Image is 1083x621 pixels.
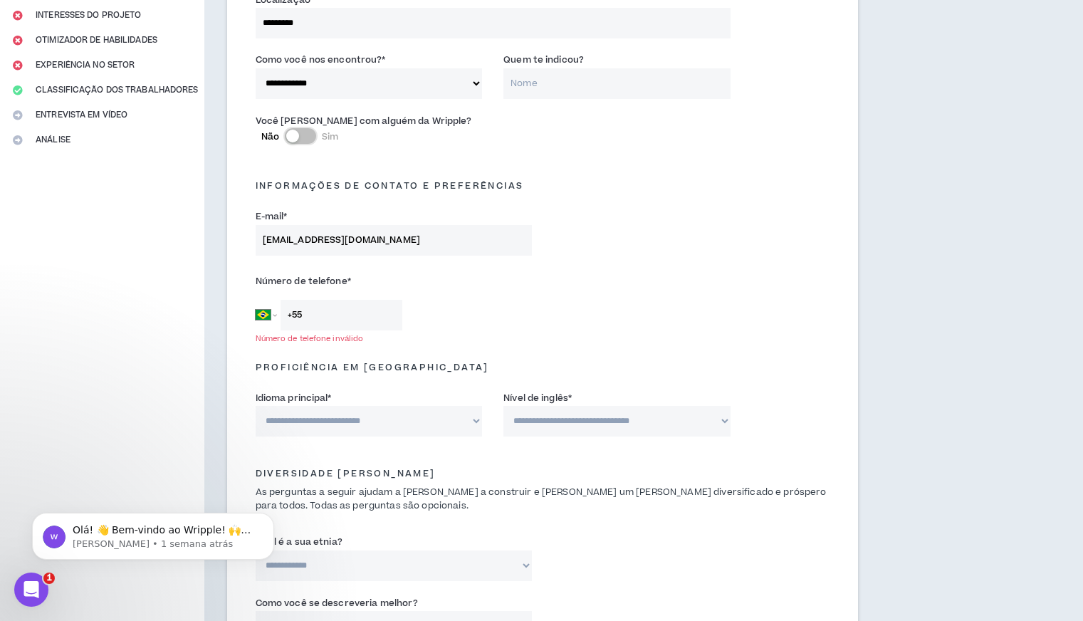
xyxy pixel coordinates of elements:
[285,128,316,144] button: NãoSim
[256,225,532,256] input: Digite o e-mail
[256,392,328,405] font: Idioma principal
[256,53,382,66] font: Como você nos encontrou?
[14,573,48,607] iframe: Chat ao vivo do Intercom
[256,210,284,223] font: E-mail
[256,333,364,344] font: Número de telefone inválido
[256,597,419,610] font: Como você se descreveria melhor?
[256,115,472,127] font: Você [PERSON_NAME] com alguém da Wripple?
[322,130,338,143] font: Sim
[261,130,279,143] font: Não
[11,483,295,583] iframe: Mensagem de notificação do intercomunicador
[256,536,342,548] font: Qual é a sua etnia?
[503,392,568,405] font: Nível de inglês
[256,275,347,288] font: Número de telefone
[256,486,827,512] font: As perguntas a seguir ajudam a [PERSON_NAME] a construir e [PERSON_NAME] um [PERSON_NAME] diversi...
[256,179,524,192] font: Informações de contato e preferências
[503,68,731,99] input: Nome
[256,467,436,480] font: Diversidade [PERSON_NAME]
[47,572,52,584] font: 1
[256,361,489,374] font: Proficiência em [GEOGRAPHIC_DATA]
[503,53,584,66] font: Quem te indicou?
